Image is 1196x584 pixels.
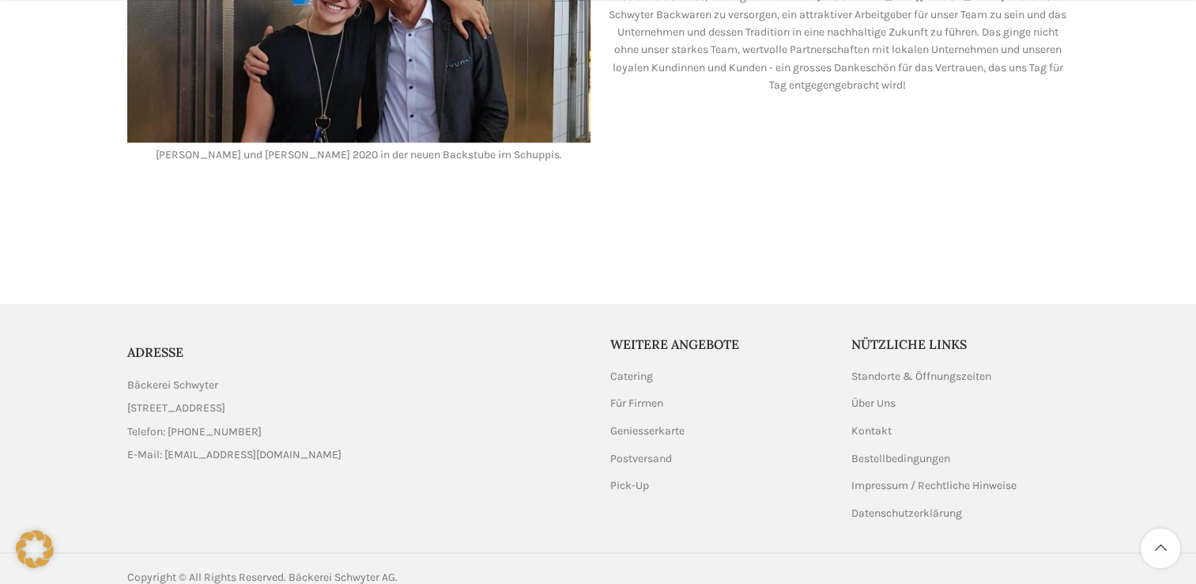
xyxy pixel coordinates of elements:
[127,377,218,394] span: Bäckerei Schwyter
[851,506,964,521] a: Datenschutzerklärung
[851,336,1070,353] h5: Nützliche Links
[851,423,893,439] a: Kontakt
[1141,529,1180,568] a: Scroll to top button
[610,478,651,494] a: Pick-Up
[851,369,993,385] a: Standorte & Öffnungszeiten
[610,451,673,467] a: Postversand
[610,336,828,353] h5: Weitere Angebote
[851,396,897,411] a: Über Uns
[610,396,665,411] a: Für Firmen
[610,369,655,385] a: Catering
[127,400,225,417] span: [STREET_ADDRESS]
[851,478,1018,494] a: Impressum / Rechtliche Hinweise
[127,446,341,464] span: E-Mail: [EMAIL_ADDRESS][DOMAIN_NAME]
[851,451,952,467] a: Bestellbedingungen
[127,344,183,360] span: ADRESSE
[127,423,587,441] a: List item link
[610,423,686,439] a: Geniesserkarte
[127,146,590,164] p: [PERSON_NAME] und [PERSON_NAME] 2020 in der neuen Backstube im Schuppis.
